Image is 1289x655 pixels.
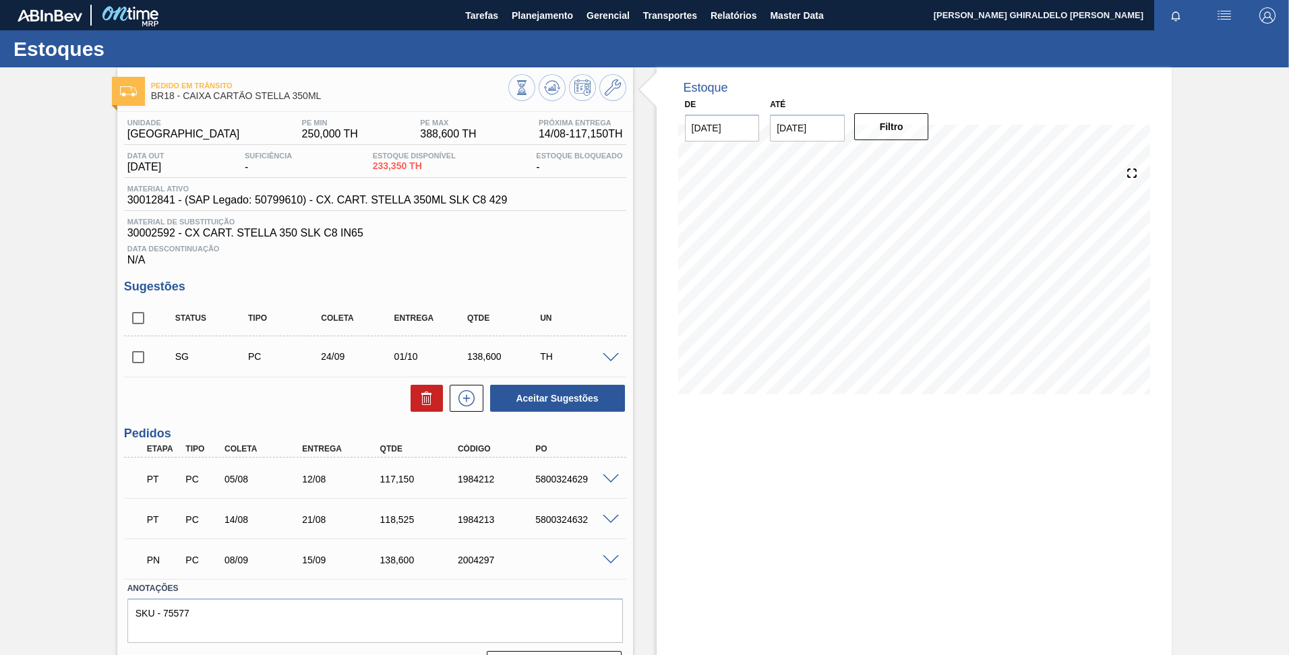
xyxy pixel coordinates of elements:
div: N/A [124,239,626,266]
button: Filtro [854,113,929,140]
div: Pedido de Compra [182,474,222,485]
span: 30012841 - (SAP Legado: 50799610) - CX. CART. STELLA 350ML SLK C8 429 [127,194,508,206]
div: 05/08/2025 [221,474,308,485]
textarea: SKU - 75577 [127,598,623,643]
div: Coleta [221,444,308,454]
div: 14/08/2025 [221,514,308,525]
div: 08/09/2025 [221,555,308,565]
div: 1984212 [454,474,541,485]
p: PN [147,555,181,565]
span: Data Descontinuação [127,245,623,253]
img: Ícone [120,86,137,96]
div: 138,600 [464,351,545,362]
span: Relatórios [711,7,756,24]
div: Entrega [391,313,473,323]
button: Ir ao Master Data / Geral [599,74,626,101]
span: BR18 - CAIXA CARTÃO STELLA 350ML [151,91,508,101]
div: - [533,152,626,173]
label: Anotações [127,579,623,598]
div: Coleta [318,313,399,323]
span: Estoque Bloqueado [536,152,622,160]
div: 1984213 [454,514,541,525]
span: Tarefas [465,7,498,24]
span: Estoque Disponível [373,152,456,160]
h3: Sugestões [124,280,626,294]
div: 117,150 [377,474,464,485]
div: Nova sugestão [443,385,483,412]
div: Aceitar Sugestões [483,383,626,413]
span: Master Data [770,7,823,24]
span: 30002592 - CX CART. STELLA 350 SLK C8 IN65 [127,227,623,239]
span: Unidade [127,119,240,127]
span: [GEOGRAPHIC_DATA] [127,128,240,140]
div: Excluir Sugestões [404,385,443,412]
img: Logout [1259,7,1276,24]
label: De [685,100,696,109]
span: Material de Substituição [127,218,623,226]
div: Sugestão Criada [172,351,253,362]
div: 5800324632 [532,514,619,525]
div: Qtde [377,444,464,454]
input: dd/mm/yyyy [685,115,760,142]
span: Transportes [643,7,697,24]
span: Próxima Entrega [539,119,623,127]
div: PO [532,444,619,454]
div: Pedido em Trânsito [144,505,184,534]
span: Pedido em Trânsito [151,82,508,90]
div: Pedido de Compra [245,351,326,362]
button: Programar Estoque [569,74,596,101]
span: Data out [127,152,164,160]
span: 250,000 TH [302,128,358,140]
div: - [241,152,295,173]
span: 14/08 - 117,150 TH [539,128,623,140]
div: 21/08/2025 [299,514,386,525]
span: PE MAX [420,119,476,127]
span: PE MIN [302,119,358,127]
div: Pedido em Negociação [144,545,184,575]
div: Status [172,313,253,323]
div: 24/09/2025 [318,351,399,362]
div: Qtde [464,313,545,323]
div: Pedido em Trânsito [144,464,184,494]
button: Notificações [1154,6,1197,25]
h3: Pedidos [124,427,626,441]
span: 233,350 TH [373,161,456,171]
div: TH [537,351,618,362]
img: TNhmsLtSVTkK8tSr43FrP2fwEKptu5GPRR3wAAAABJRU5ErkJggg== [18,9,82,22]
div: 138,600 [377,555,464,565]
div: 2004297 [454,555,541,565]
button: Visão Geral dos Estoques [508,74,535,101]
div: 5800324629 [532,474,619,485]
div: 15/09/2025 [299,555,386,565]
span: Gerencial [587,7,630,24]
span: Material ativo [127,185,508,193]
span: Suficiência [245,152,292,160]
button: Aceitar Sugestões [490,385,625,412]
img: userActions [1216,7,1232,24]
label: Até [770,100,785,109]
div: Tipo [182,444,222,454]
p: PT [147,474,181,485]
div: UN [537,313,618,323]
div: Estoque [684,81,728,95]
div: Etapa [144,444,184,454]
p: PT [147,514,181,525]
div: Pedido de Compra [182,555,222,565]
div: 12/08/2025 [299,474,386,485]
div: Entrega [299,444,386,454]
span: 388,600 TH [420,128,476,140]
input: dd/mm/yyyy [770,115,845,142]
div: Pedido de Compra [182,514,222,525]
div: 118,525 [377,514,464,525]
span: [DATE] [127,161,164,173]
span: Planejamento [512,7,573,24]
button: Atualizar Gráfico [539,74,566,101]
h1: Estoques [13,41,253,57]
div: 01/10/2025 [391,351,473,362]
div: Tipo [245,313,326,323]
div: Código [454,444,541,454]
